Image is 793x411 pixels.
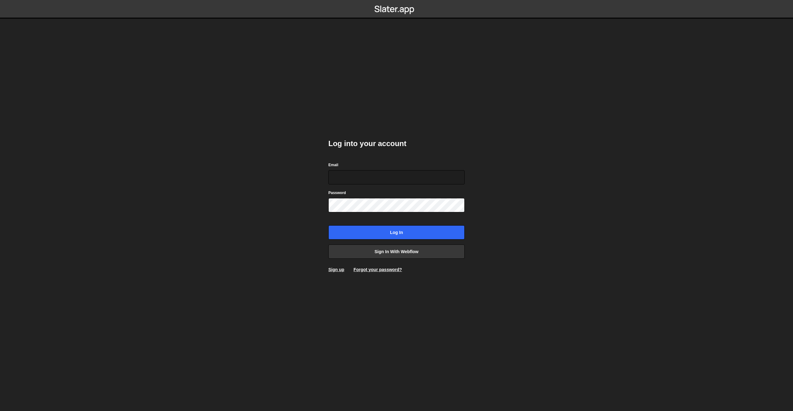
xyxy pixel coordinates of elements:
[353,267,402,272] a: Forgot your password?
[328,225,465,240] input: Log in
[328,139,465,149] h2: Log into your account
[328,267,344,272] a: Sign up
[328,162,338,168] label: Email
[328,244,465,259] a: Sign in with Webflow
[328,190,346,196] label: Password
